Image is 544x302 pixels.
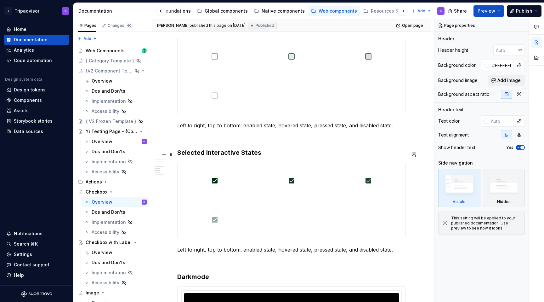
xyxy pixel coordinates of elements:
[438,36,454,42] div: Header
[82,147,149,157] a: Dos and Don'ts
[92,280,119,286] div: Accessibility
[14,97,42,103] div: Components
[126,23,133,28] span: 40
[78,8,149,14] div: Documentation
[1,4,72,18] button: TTripadvisorK
[402,23,423,28] span: Open page
[76,288,149,298] a: Image
[86,118,136,125] div: { V2 Frozen Template }
[86,68,132,74] div: {V2 Component Template}
[92,159,126,165] div: Implementation
[445,5,471,17] button: Share
[92,148,125,155] div: Dos and Don'ts
[488,115,514,127] input: Auto
[4,229,69,239] button: Notifications
[177,272,406,281] h3: Darkmode
[488,75,525,86] button: Add image
[438,91,490,97] div: Background aspect ratio
[142,48,147,53] img: Thomas Dittmer
[319,8,357,14] div: Web components
[92,209,125,215] div: Dos and Don'ts
[493,44,518,56] input: Auto
[14,87,46,93] div: Design tokens
[4,126,69,136] a: Data sources
[92,259,125,266] div: Dos and Don'ts
[92,108,119,114] div: Accessibility
[410,7,433,15] button: Add
[108,23,133,28] div: Changes
[440,9,442,14] div: K
[86,239,132,246] div: Checkbox with Label
[438,118,460,124] div: Text color
[473,5,504,17] button: Preview
[4,24,69,34] a: Home
[82,136,149,147] a: OverviewYL
[394,21,426,30] a: Open page
[4,260,69,270] button: Contact support
[14,272,24,278] div: Help
[92,219,126,225] div: Implementation
[92,249,112,256] div: Overview
[195,6,250,16] a: Global components
[4,270,69,280] button: Help
[86,179,102,185] div: Actions
[4,35,69,45] a: Documentation
[361,6,420,16] a: Resources & tools
[76,126,149,136] a: Yi Testing Page - {Component Template V2}
[76,66,149,76] a: {V2 Component Template}
[177,148,406,157] h3: Selected Interactive States
[78,23,96,28] div: Pages
[516,8,532,14] span: Publish
[14,26,26,32] div: Home
[82,167,149,177] a: Accessibility
[92,98,126,104] div: Implementation
[76,177,149,187] div: Actions
[4,106,69,116] a: Assets
[454,8,467,14] span: Share
[76,116,149,126] a: { V2 Frozen Template }
[507,5,541,17] button: Publish
[76,34,99,43] button: Add
[438,144,475,151] div: Show header text
[76,46,149,56] a: Web ComponentsThomas Dittmer
[92,169,119,175] div: Accessibility
[143,138,145,145] div: YL
[82,258,149,268] a: Dos and Don'ts
[177,122,406,129] p: Left to right, top to bottom: enabled state, hovered state, pressed state, and disabled state.
[506,145,513,150] label: Yes
[438,62,476,68] div: Background color
[157,23,189,28] span: [PERSON_NAME]
[14,118,53,124] div: Storybook stories
[144,199,145,205] div: K
[417,9,425,14] span: Add
[4,7,12,15] div: T
[82,157,149,167] a: Implementation
[438,160,473,166] div: Side navigation
[177,246,406,253] p: Left to right, top to bottom: enabled state, hovered state, pressed state, and disabled state.
[371,8,411,14] div: Resources & tools
[49,5,301,17] div: Page tree
[21,291,52,297] a: Supernova Logo
[92,78,112,84] div: Overview
[82,96,149,106] a: Implementation
[14,241,38,247] div: Search ⌘K
[14,128,43,135] div: Data sources
[205,8,248,14] div: Global components
[4,55,69,66] a: Code automation
[453,199,466,204] div: Visible
[86,290,99,296] div: Image
[82,86,149,96] a: Dos and Don'ts
[262,8,305,14] div: Native components
[497,77,521,84] span: Add image
[14,8,39,14] div: Tripadvisor
[190,23,246,28] div: published this page on [DATE]
[82,197,149,207] a: OverviewK
[14,251,32,258] div: Settings
[497,199,511,204] div: Hidden
[14,230,42,237] div: Notifications
[518,48,522,53] p: px
[438,47,468,53] div: Header height
[4,239,69,249] button: Search ⌘K
[82,227,149,237] a: Accessibility
[478,8,495,14] span: Preview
